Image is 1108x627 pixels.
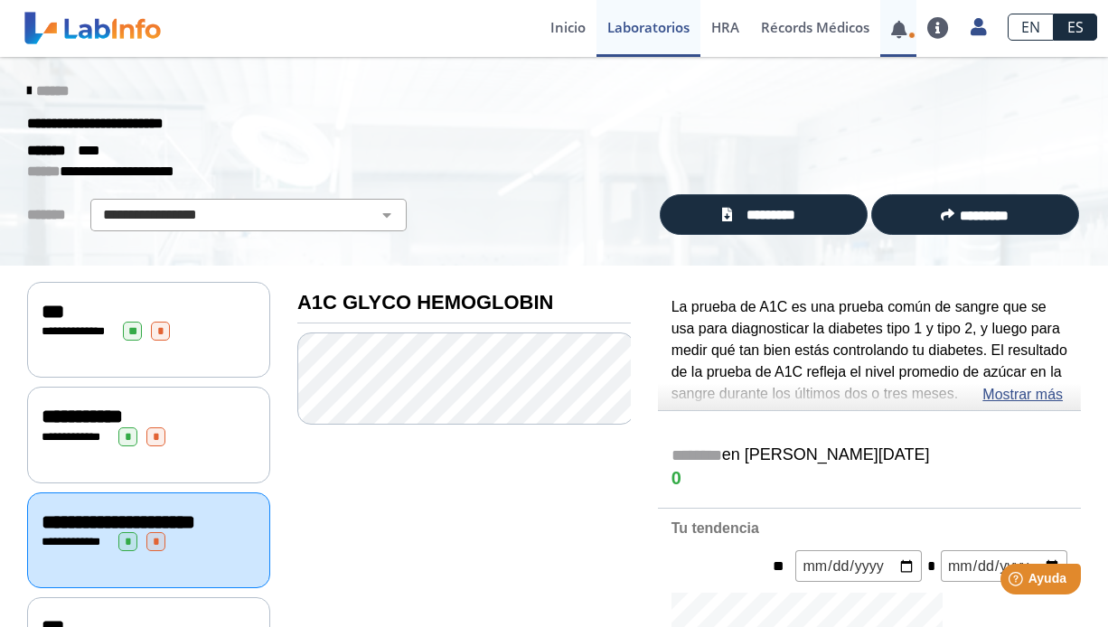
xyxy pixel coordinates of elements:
[711,18,739,36] span: HRA
[671,296,1067,534] p: La prueba de A1C es una prueba común de sangre que se usa para diagnosticar la diabetes tipo 1 y ...
[1054,14,1097,41] a: ES
[1008,14,1054,41] a: EN
[671,520,759,536] b: Tu tendencia
[982,384,1063,406] a: Mostrar más
[671,445,1067,466] h5: en [PERSON_NAME][DATE]
[941,550,1067,582] input: mm/dd/yyyy
[297,291,553,313] b: A1C GLYCO HEMOGLOBIN
[947,557,1088,607] iframe: Help widget launcher
[795,550,922,582] input: mm/dd/yyyy
[671,468,1067,490] h4: 0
